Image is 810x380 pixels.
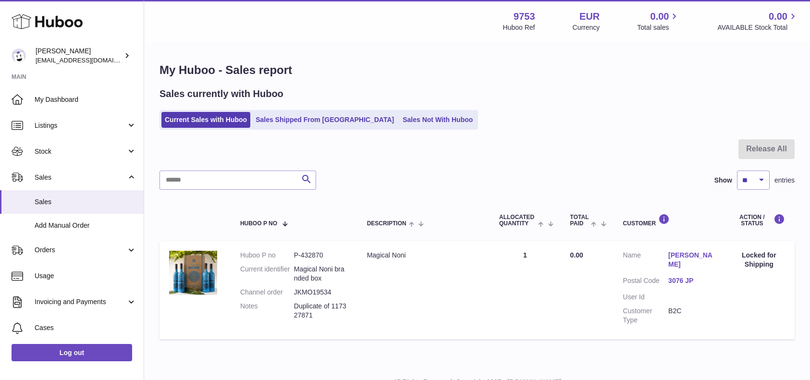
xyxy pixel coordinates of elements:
[35,121,126,130] span: Listings
[503,23,535,32] div: Huboo Ref
[240,221,277,227] span: Huboo P no
[35,245,126,255] span: Orders
[35,95,136,104] span: My Dashboard
[623,293,669,302] dt: User Id
[240,302,294,320] dt: Notes
[160,87,283,100] h2: Sales currently with Huboo
[35,271,136,281] span: Usage
[36,56,141,64] span: [EMAIL_ADDRESS][DOMAIN_NAME]
[623,276,669,288] dt: Postal Code
[252,112,397,128] a: Sales Shipped From [GEOGRAPHIC_DATA]
[294,288,348,297] dd: JKMO19534
[774,176,795,185] span: entries
[12,344,132,361] a: Log out
[240,288,294,297] dt: Channel order
[668,306,714,325] dd: B2C
[714,176,732,185] label: Show
[514,10,535,23] strong: 9753
[36,47,122,65] div: [PERSON_NAME]
[623,251,669,271] dt: Name
[637,10,680,32] a: 0.00 Total sales
[668,251,714,269] a: [PERSON_NAME]
[294,265,348,283] dd: Magical Noni branded box
[294,302,348,320] p: Duplicate of 117327871
[650,10,669,23] span: 0.00
[623,214,714,227] div: Customer
[35,197,136,207] span: Sales
[35,323,136,332] span: Cases
[160,62,795,78] h1: My Huboo - Sales report
[12,49,26,63] img: info@welovenoni.com
[490,241,561,339] td: 1
[169,251,217,294] img: 1651244466.jpg
[294,251,348,260] dd: P-432870
[637,23,680,32] span: Total sales
[399,112,476,128] a: Sales Not With Huboo
[733,251,785,269] div: Locked for Shipping
[570,214,589,227] span: Total paid
[240,251,294,260] dt: Huboo P no
[733,214,785,227] div: Action / Status
[367,251,480,260] div: Magical Noni
[499,214,536,227] span: ALLOCATED Quantity
[240,265,294,283] dt: Current identifier
[623,306,669,325] dt: Customer Type
[35,147,126,156] span: Stock
[367,221,406,227] span: Description
[579,10,600,23] strong: EUR
[570,251,583,259] span: 0.00
[161,112,250,128] a: Current Sales with Huboo
[35,173,126,182] span: Sales
[668,276,714,285] a: 3076 JP
[769,10,787,23] span: 0.00
[573,23,600,32] div: Currency
[35,221,136,230] span: Add Manual Order
[717,23,798,32] span: AVAILABLE Stock Total
[35,297,126,306] span: Invoicing and Payments
[717,10,798,32] a: 0.00 AVAILABLE Stock Total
